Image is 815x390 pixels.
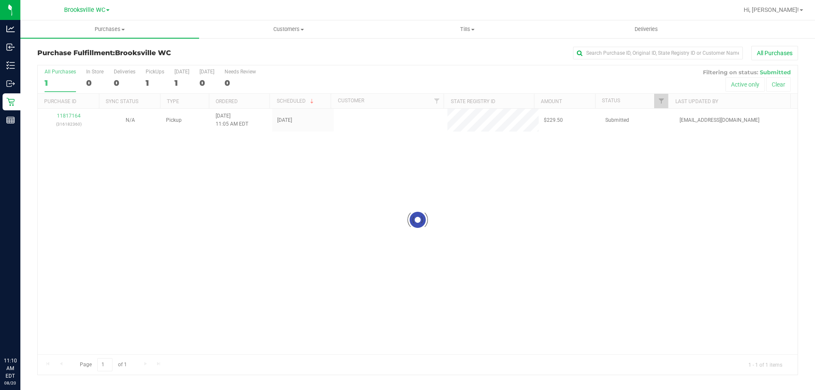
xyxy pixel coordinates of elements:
[6,25,15,33] inline-svg: Analytics
[115,49,171,57] span: Brooksville WC
[744,6,799,13] span: Hi, [PERSON_NAME]!
[200,25,377,33] span: Customers
[6,116,15,124] inline-svg: Reports
[4,380,17,386] p: 08/20
[199,20,378,38] a: Customers
[20,25,199,33] span: Purchases
[6,98,15,106] inline-svg: Retail
[6,43,15,51] inline-svg: Inbound
[751,46,798,60] button: All Purchases
[557,20,736,38] a: Deliveries
[8,322,34,348] iframe: Resource center
[6,79,15,88] inline-svg: Outbound
[378,25,556,33] span: Tills
[4,357,17,380] p: 11:10 AM EDT
[6,61,15,70] inline-svg: Inventory
[378,20,556,38] a: Tills
[37,49,291,57] h3: Purchase Fulfillment:
[573,47,743,59] input: Search Purchase ID, Original ID, State Registry ID or Customer Name...
[64,6,105,14] span: Brooksville WC
[20,20,199,38] a: Purchases
[623,25,669,33] span: Deliveries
